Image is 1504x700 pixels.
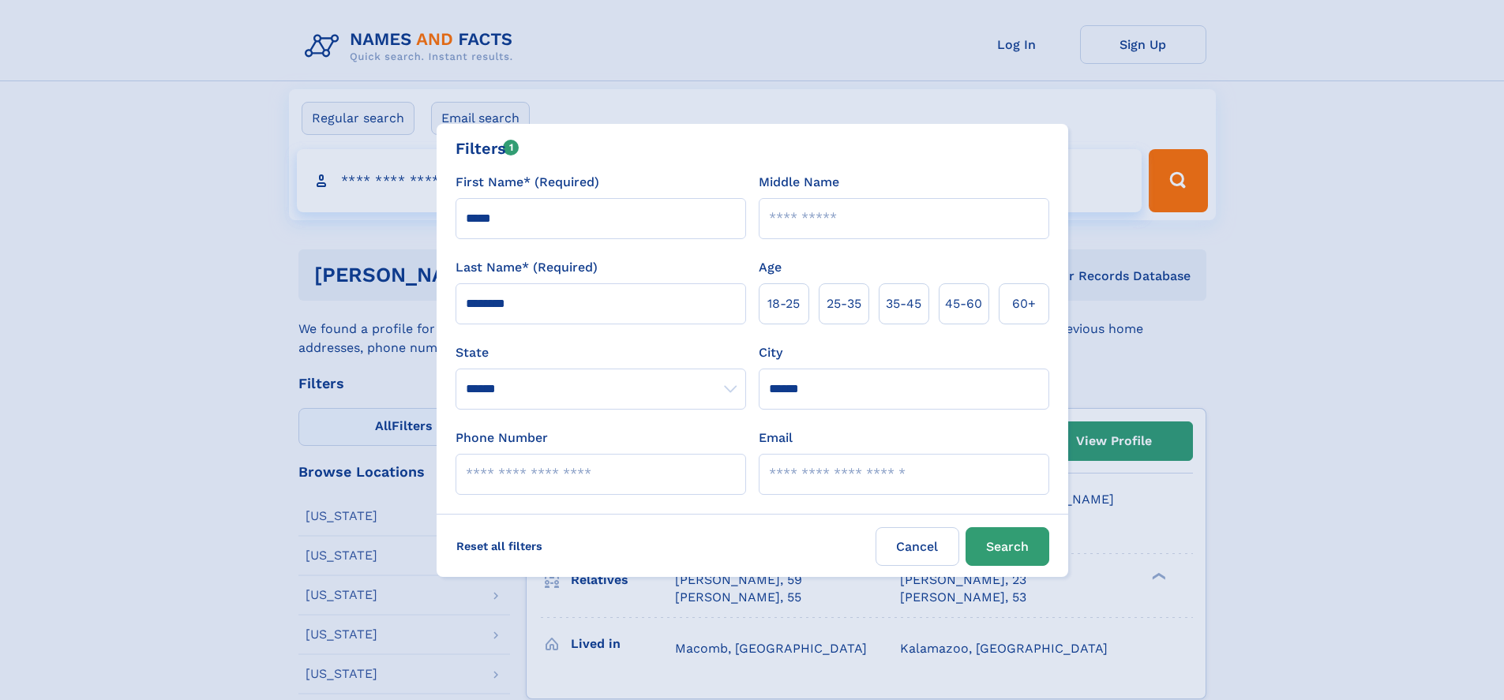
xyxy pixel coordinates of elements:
[456,137,519,160] div: Filters
[876,527,959,566] label: Cancel
[945,294,982,313] span: 45‑60
[759,258,782,277] label: Age
[456,429,548,447] label: Phone Number
[886,294,921,313] span: 35‑45
[827,294,861,313] span: 25‑35
[1012,294,1036,313] span: 60+
[456,258,598,277] label: Last Name* (Required)
[456,173,599,192] label: First Name* (Required)
[759,173,839,192] label: Middle Name
[759,429,793,447] label: Email
[966,527,1049,566] button: Search
[759,343,782,362] label: City
[456,343,746,362] label: State
[767,294,800,313] span: 18‑25
[446,527,553,565] label: Reset all filters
